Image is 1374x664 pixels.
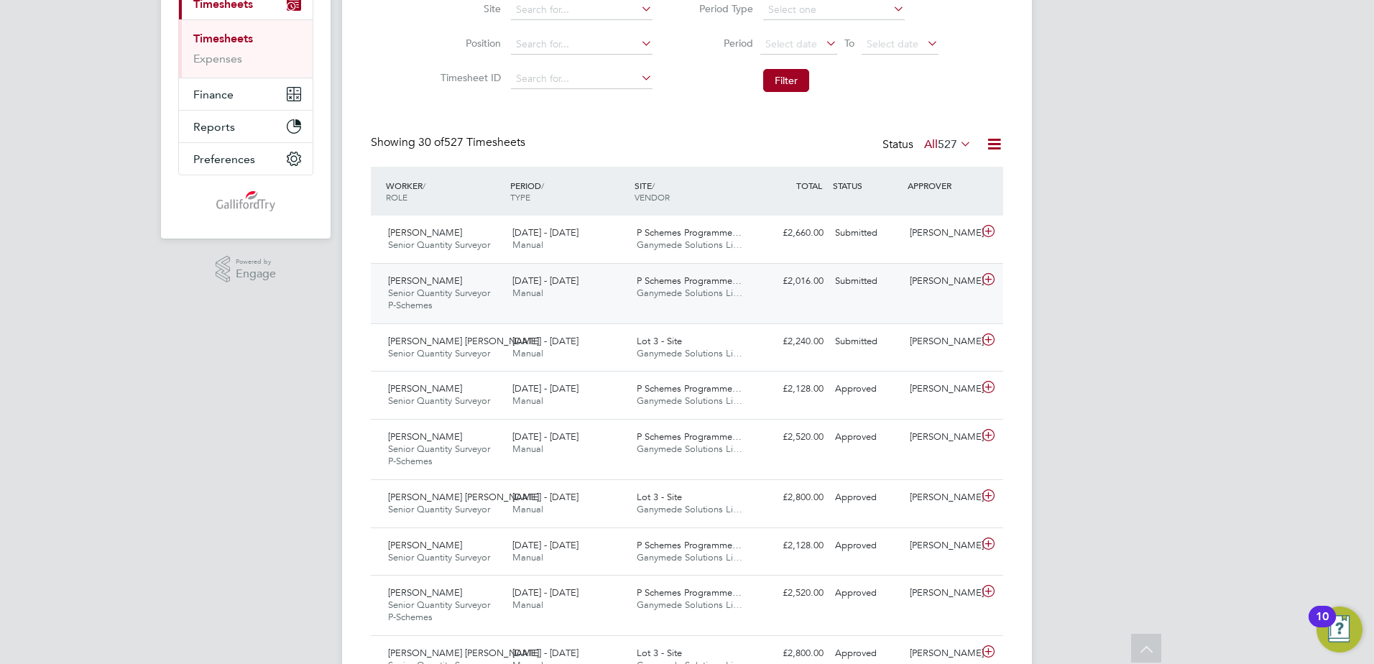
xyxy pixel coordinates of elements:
[829,377,904,401] div: Approved
[829,425,904,449] div: Approved
[386,191,407,203] span: ROLE
[755,377,829,401] div: £2,128.00
[637,599,742,611] span: Ganymede Solutions Li…
[688,37,753,50] label: Period
[179,143,313,175] button: Preferences
[763,69,809,92] button: Filter
[507,172,631,210] div: PERIOD
[829,581,904,605] div: Approved
[637,586,742,599] span: P Schemes Programme…
[755,269,829,293] div: £2,016.00
[512,347,543,359] span: Manual
[755,221,829,245] div: £2,660.00
[637,287,742,299] span: Ganymede Solutions Li…
[637,443,742,455] span: Ganymede Solutions Li…
[904,330,979,354] div: [PERSON_NAME]
[755,425,829,449] div: £2,520.00
[688,2,753,15] label: Period Type
[423,180,425,191] span: /
[541,180,544,191] span: /
[418,135,525,149] span: 527 Timesheets
[193,120,235,134] span: Reports
[388,395,490,407] span: Senior Quantity Surveyor
[512,275,578,287] span: [DATE] - [DATE]
[637,395,742,407] span: Ganymede Solutions Li…
[512,647,578,659] span: [DATE] - [DATE]
[637,239,742,251] span: Ganymede Solutions Li…
[637,491,682,503] span: Lot 3 - Site
[178,190,313,213] a: Go to home page
[436,71,501,84] label: Timesheet ID
[512,430,578,443] span: [DATE] - [DATE]
[829,486,904,509] div: Approved
[924,137,972,152] label: All
[765,37,817,50] span: Select date
[512,395,543,407] span: Manual
[755,534,829,558] div: £2,128.00
[637,226,742,239] span: P Schemes Programme…
[388,647,539,659] span: [PERSON_NAME] [PERSON_NAME]
[512,551,543,563] span: Manual
[840,34,859,52] span: To
[637,647,682,659] span: Lot 3 - Site
[236,268,276,280] span: Engage
[1316,617,1329,635] div: 10
[388,539,462,551] span: [PERSON_NAME]
[388,503,490,515] span: Senior Quantity Surveyor
[755,581,829,605] div: £2,520.00
[216,190,276,213] img: gallifordtry-logo-retina.png
[829,172,904,198] div: STATUS
[631,172,755,210] div: SITE
[436,2,501,15] label: Site
[388,347,490,359] span: Senior Quantity Surveyor
[388,551,490,563] span: Senior Quantity Surveyor
[512,539,578,551] span: [DATE] - [DATE]
[635,191,670,203] span: VENDOR
[388,586,462,599] span: [PERSON_NAME]
[512,586,578,599] span: [DATE] - [DATE]
[829,221,904,245] div: Submitted
[193,88,234,101] span: Finance
[512,239,543,251] span: Manual
[637,347,742,359] span: Ganymede Solutions Li…
[882,135,974,155] div: Status
[236,256,276,268] span: Powered by
[755,330,829,354] div: £2,240.00
[512,226,578,239] span: [DATE] - [DATE]
[179,19,313,78] div: Timesheets
[796,180,822,191] span: TOTAL
[938,137,957,152] span: 527
[179,78,313,110] button: Finance
[511,69,653,89] input: Search for...
[179,111,313,142] button: Reports
[388,287,490,311] span: Senior Quantity Surveyor P-Schemes
[512,503,543,515] span: Manual
[512,443,543,455] span: Manual
[510,191,530,203] span: TYPE
[755,486,829,509] div: £2,800.00
[382,172,507,210] div: WORKER
[904,425,979,449] div: [PERSON_NAME]
[193,52,242,65] a: Expenses
[829,330,904,354] div: Submitted
[388,491,539,503] span: [PERSON_NAME] [PERSON_NAME]
[371,135,528,150] div: Showing
[512,287,543,299] span: Manual
[637,275,742,287] span: P Schemes Programme…
[1317,607,1363,653] button: Open Resource Center, 10 new notifications
[829,269,904,293] div: Submitted
[637,503,742,515] span: Ganymede Solutions Li…
[512,382,578,395] span: [DATE] - [DATE]
[829,534,904,558] div: Approved
[637,430,742,443] span: P Schemes Programme…
[388,599,490,623] span: Senior Quantity Surveyor P-Schemes
[436,37,501,50] label: Position
[652,180,655,191] span: /
[637,335,682,347] span: Lot 3 - Site
[388,443,490,467] span: Senior Quantity Surveyor P-Schemes
[512,599,543,611] span: Manual
[904,221,979,245] div: [PERSON_NAME]
[511,34,653,55] input: Search for...
[904,377,979,401] div: [PERSON_NAME]
[512,335,578,347] span: [DATE] - [DATE]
